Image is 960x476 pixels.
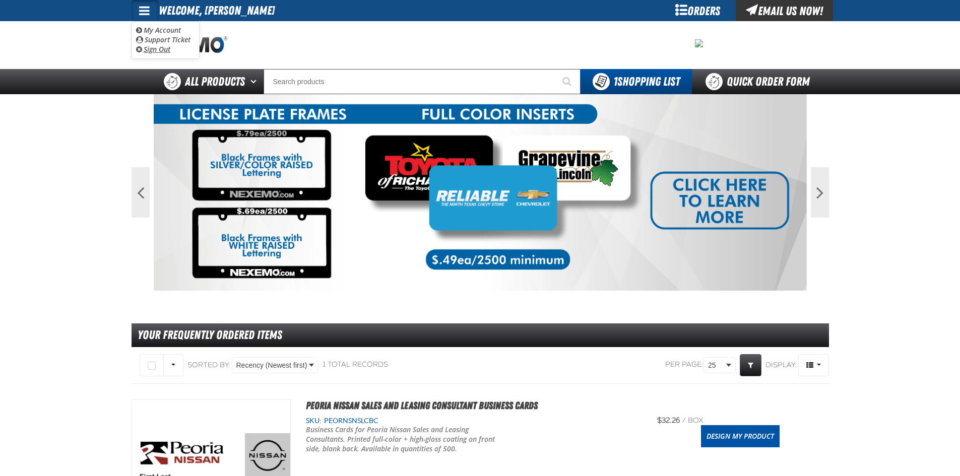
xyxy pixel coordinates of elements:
[613,75,617,89] strong: 1
[306,416,638,426] div: SKU:
[682,416,686,425] span: /
[306,425,505,454] p: Business Cards for Peoria Nissan Sales and Leasing Consultants. Printed full-color + high-gloss c...
[154,94,807,291] img: LP Frames-Inserts
[473,282,478,287] button: 1 of 2
[236,360,307,371] span: Recency (Newest first)
[799,355,828,376] span: Product Grid Views Toolbar
[692,69,828,94] a: Quick Order Form
[811,167,829,218] button: Next
[322,417,378,425] span: PEORNSNSLCBC
[132,323,829,347] div: Your Frequently Ordered Items
[657,416,680,425] span: $32.26
[765,360,797,369] span: Display:
[136,44,170,54] a: Sign Out
[665,360,703,370] span: Per page:
[740,354,761,376] a: Expand or Collapse Grid Filters
[555,69,581,94] button: Start Searching
[132,167,150,218] button: Previous
[247,69,264,94] button: Open All Products pages
[482,282,487,287] button: 2 of 2
[581,69,692,94] button: You have 1 Shopping List. Open to view details
[185,73,245,91] span: All Products
[701,425,780,447] a: Design My Product
[708,360,724,371] span: 25
[688,416,703,425] span: box
[306,399,538,412] a: Peoria Nissan Sales and Leasing Consultant Business Cards
[136,25,181,35] a: My Account
[136,35,190,44] a: Support Ticket
[695,39,703,47] img: e956f807e9b4a1814541c0aba28e3550.jpeg
[323,360,388,370] div: 1 total records
[613,75,680,89] span: Shopping List
[798,354,829,376] button: Product Grid Views Toolbar
[163,354,183,376] button: Rows selection options
[187,360,230,369] span: Sorted By:
[264,69,581,94] input: Search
